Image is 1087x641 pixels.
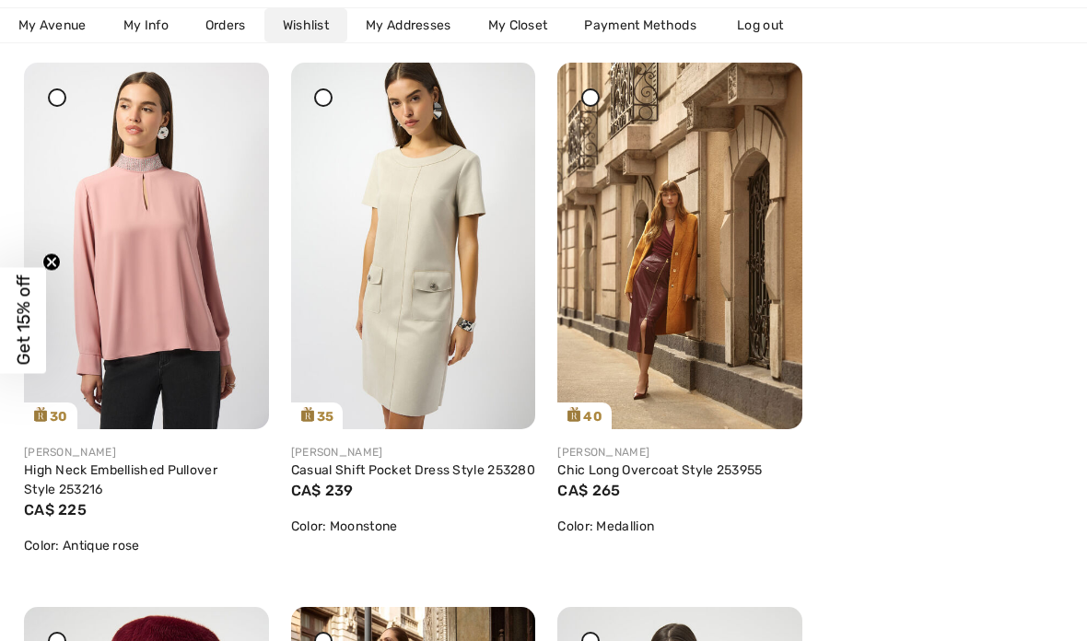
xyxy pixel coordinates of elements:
span: Get 15% off [13,275,34,366]
img: joseph-ribkoff-dresses-jumpsuits-moonstone_253280c_1_5815_search.jpg [291,63,536,429]
a: 35 [291,63,536,429]
div: Color: Medallion [557,517,802,536]
a: Casual Shift Pocket Dress Style 253280 [291,462,535,478]
span: CA$ 265 [557,482,620,499]
a: Payment Methods [566,8,715,42]
span: CA$ 225 [24,501,87,519]
div: Color: Antique rose [24,536,269,555]
a: Log out [719,8,820,42]
img: joseph-ribkoff-outerwear-medallion_253955b_1_28bf_search.jpg [557,63,802,429]
div: [PERSON_NAME] [24,444,269,460]
button: Close teaser [42,253,61,272]
span: CA$ 239 [291,482,354,499]
a: Wishlist [264,8,347,42]
img: joseph-ribkoff-tops-antique-rose_253216b_5_a659_search.jpg [24,63,269,429]
div: [PERSON_NAME] [557,444,802,460]
a: Orders [187,8,264,42]
a: 30 [24,63,269,429]
a: My Info [105,8,187,42]
a: Chic Long Overcoat Style 253955 [557,462,762,478]
a: My Addresses [347,8,470,42]
a: My Closet [470,8,567,42]
a: 40 [557,63,802,429]
div: [PERSON_NAME] [291,444,536,460]
a: High Neck Embellished Pullover Style 253216 [24,462,217,497]
div: Color: Moonstone [291,517,536,536]
span: My Avenue [18,16,87,35]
